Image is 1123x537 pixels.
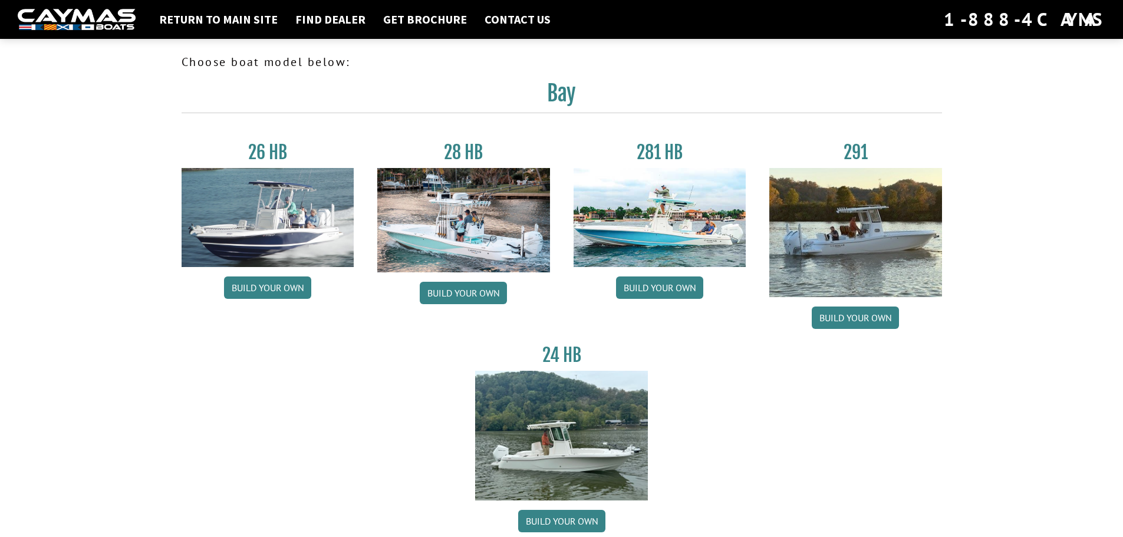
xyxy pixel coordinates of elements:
a: Build your own [224,276,311,299]
a: Build your own [812,307,899,329]
h3: 291 [769,141,942,163]
h2: Bay [182,80,942,113]
a: Contact Us [479,12,556,27]
img: 28-hb-twin.jpg [574,168,746,267]
a: Return to main site [153,12,284,27]
img: white-logo-c9c8dbefe5ff5ceceb0f0178aa75bf4bb51f6bca0971e226c86eb53dfe498488.png [18,9,136,31]
a: Build your own [616,276,703,299]
div: 1-888-4CAYMAS [944,6,1105,32]
h3: 28 HB [377,141,550,163]
p: Choose boat model below: [182,53,942,71]
a: Build your own [518,510,605,532]
a: Find Dealer [289,12,371,27]
h3: 281 HB [574,141,746,163]
img: 28_hb_thumbnail_for_caymas_connect.jpg [377,168,550,272]
h3: 24 HB [475,344,648,366]
h3: 26 HB [182,141,354,163]
img: 291_Thumbnail.jpg [769,168,942,297]
img: 24_HB_thumbnail.jpg [475,371,648,500]
a: Get Brochure [377,12,473,27]
a: Build your own [420,282,507,304]
img: 26_new_photo_resized.jpg [182,168,354,267]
